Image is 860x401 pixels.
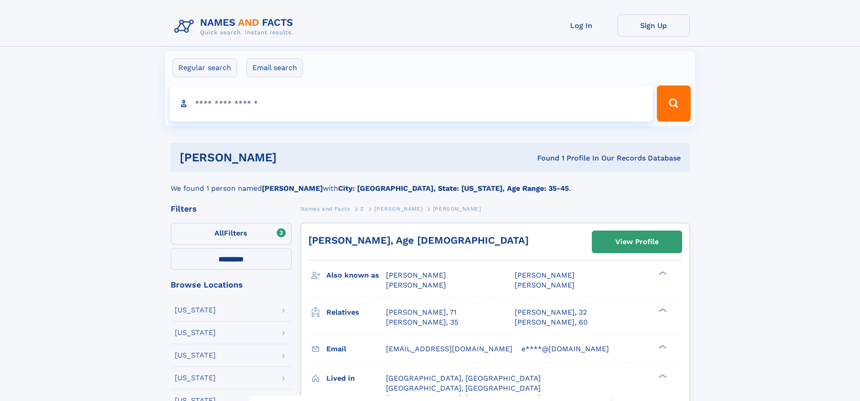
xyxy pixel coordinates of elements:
[360,203,364,214] a: Z
[433,206,481,212] span: [PERSON_NAME]
[338,184,569,193] b: City: [GEOGRAPHIC_DATA], State: [US_STATE], Age Range: 35-45
[592,231,682,253] a: View Profile
[175,307,216,314] div: [US_STATE]
[386,307,456,317] a: [PERSON_NAME], 71
[615,231,659,252] div: View Profile
[374,206,423,212] span: [PERSON_NAME]
[515,317,588,327] a: [PERSON_NAME], 60
[407,153,681,163] div: Found 1 Profile In Our Records Database
[326,268,386,283] h3: Also known as
[171,205,292,213] div: Filters
[171,172,690,194] div: We found 1 person named with .
[308,235,529,246] a: [PERSON_NAME], Age [DEMOGRAPHIC_DATA]
[515,307,587,317] a: [PERSON_NAME], 32
[326,305,386,320] h3: Relatives
[618,14,690,37] a: Sign Up
[326,341,386,357] h3: Email
[386,317,458,327] a: [PERSON_NAME], 35
[656,373,667,379] div: ❯
[515,271,575,279] span: [PERSON_NAME]
[246,58,303,77] label: Email search
[374,203,423,214] a: [PERSON_NAME]
[386,384,541,392] span: [GEOGRAPHIC_DATA], [GEOGRAPHIC_DATA]
[171,223,292,245] label: Filters
[301,203,350,214] a: Names and Facts
[545,14,618,37] a: Log In
[386,281,446,289] span: [PERSON_NAME]
[170,85,653,122] input: search input
[386,344,512,353] span: [EMAIL_ADDRESS][DOMAIN_NAME]
[175,352,216,359] div: [US_STATE]
[656,344,667,349] div: ❯
[214,229,224,237] span: All
[175,329,216,336] div: [US_STATE]
[262,184,323,193] b: [PERSON_NAME]
[326,371,386,386] h3: Lived in
[656,307,667,313] div: ❯
[180,152,407,163] h1: [PERSON_NAME]
[656,270,667,276] div: ❯
[360,206,364,212] span: Z
[171,281,292,289] div: Browse Locations
[172,58,237,77] label: Regular search
[171,14,301,39] img: Logo Names and Facts
[386,374,541,382] span: [GEOGRAPHIC_DATA], [GEOGRAPHIC_DATA]
[515,281,575,289] span: [PERSON_NAME]
[657,85,690,122] button: Search Button
[386,271,446,279] span: [PERSON_NAME]
[175,374,216,382] div: [US_STATE]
